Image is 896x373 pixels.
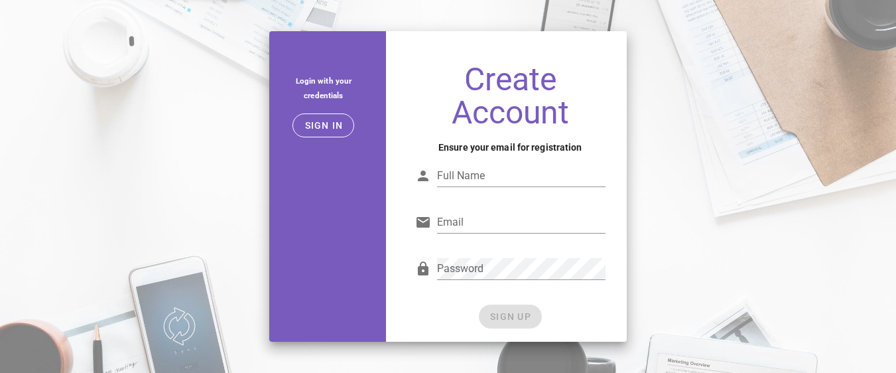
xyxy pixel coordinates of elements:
h1: Create Account [415,63,606,129]
button: Sign in [292,113,354,137]
h4: Ensure your email for registration [415,140,606,155]
span: Sign in [304,120,343,131]
iframe: Tidio Chat [715,287,890,350]
h5: Login with your credentials [280,74,367,103]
